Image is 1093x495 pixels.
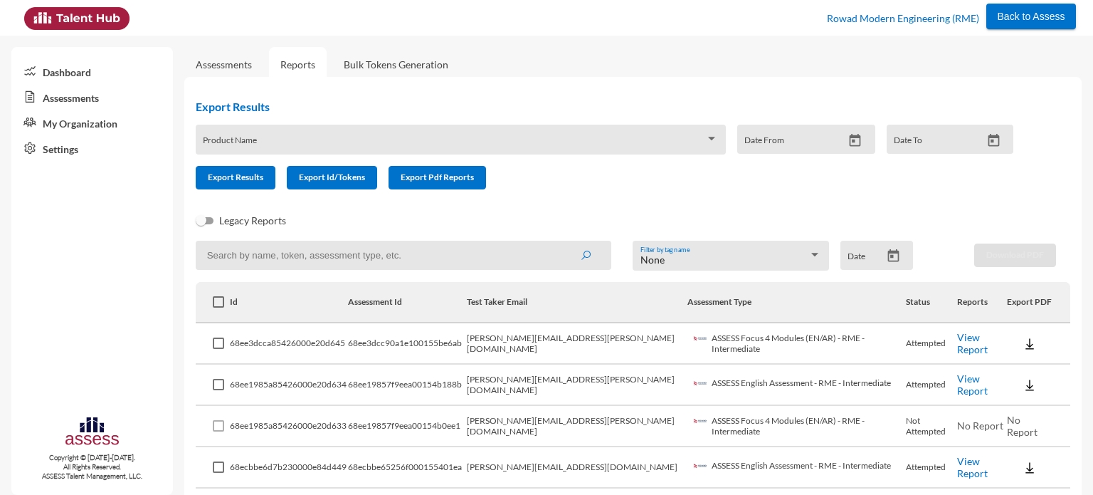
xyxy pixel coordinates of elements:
input: Search by name, token, assessment type, etc. [196,241,611,270]
th: Reports [957,282,1007,323]
span: Back to Assess [998,11,1065,22]
a: Settings [11,135,173,161]
a: Assessments [196,58,252,71]
button: Back to Assess [986,4,1077,29]
a: My Organization [11,110,173,135]
span: Export Results [208,172,263,182]
img: assesscompany-logo.png [64,415,120,450]
a: Back to Assess [986,7,1077,23]
button: Export Results [196,166,275,189]
td: 68ee19857f9eea00154b188b [348,365,467,406]
td: 68ecbbe65256f000155401ea [348,447,467,489]
td: ASSESS Focus 4 Modules (EN/AR) - RME - Intermediate [687,406,906,447]
p: Rowad Modern Engineering (RME) [827,7,979,30]
td: Attempted [906,365,957,406]
a: View Report [957,331,988,355]
span: No Report [957,420,1003,432]
td: 68ee3dcc90a1e100155be6ab [348,323,467,365]
span: Legacy Reports [219,212,286,229]
td: ASSESS English Assessment - RME - Intermediate [687,365,906,406]
button: Export Pdf Reports [389,166,486,189]
span: Export Id/Tokens [299,172,365,182]
a: Reports [269,47,327,82]
th: Id [230,282,348,323]
td: ASSESS English Assessment - RME - Intermediate [687,447,906,489]
button: Open calendar [843,133,867,148]
td: Attempted [906,323,957,365]
th: Assessment Type [687,282,906,323]
td: 68ee1985a85426000e20d634 [230,365,348,406]
button: Download PDF [974,244,1056,267]
td: 68ee3dcca85426000e20d645 [230,323,348,365]
span: Download PDF [986,249,1044,260]
td: [PERSON_NAME][EMAIL_ADDRESS][PERSON_NAME][DOMAIN_NAME] [467,406,687,447]
td: 68ee19857f9eea00154b0ee1 [348,406,467,447]
a: View Report [957,455,988,479]
span: None [640,254,665,266]
button: Open calendar [981,133,1006,148]
span: Export Pdf Reports [401,172,474,182]
th: Test Taker Email [467,282,687,323]
td: [PERSON_NAME][EMAIL_ADDRESS][PERSON_NAME][DOMAIN_NAME] [467,323,687,365]
a: View Report [957,372,988,397]
span: No Report [1007,414,1037,438]
th: Assessment Id [348,282,467,323]
th: Export PDF [1007,282,1070,323]
td: 68ee1985a85426000e20d633 [230,406,348,447]
a: Bulk Tokens Generation [332,47,460,82]
th: Status [906,282,957,323]
td: Attempted [906,447,957,489]
h2: Export Results [196,100,1025,113]
td: [PERSON_NAME][EMAIL_ADDRESS][DOMAIN_NAME] [467,447,687,489]
td: ASSESS Focus 4 Modules (EN/AR) - RME - Intermediate [687,323,906,365]
td: 68ecbbe6d7b230000e84d449 [230,447,348,489]
a: Assessments [11,84,173,110]
button: Open calendar [881,249,906,264]
td: Not Attempted [906,406,957,447]
p: Copyright © [DATE]-[DATE]. All Rights Reserved. ASSESS Talent Management, LLC. [11,453,173,481]
button: Export Id/Tokens [287,166,377,189]
a: Dashboard [11,58,173,84]
td: [PERSON_NAME][EMAIL_ADDRESS][PERSON_NAME][DOMAIN_NAME] [467,365,687,406]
